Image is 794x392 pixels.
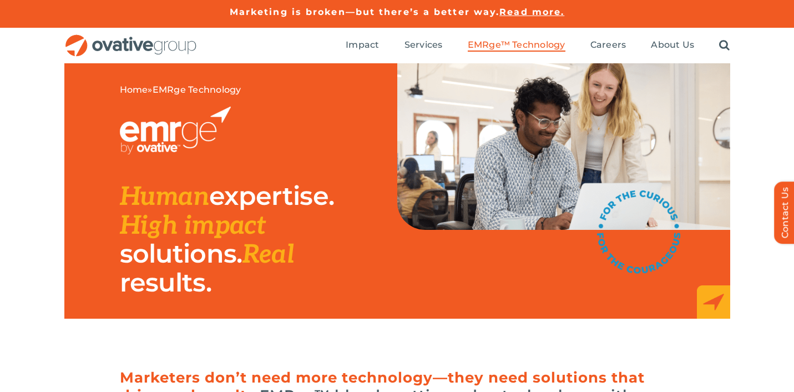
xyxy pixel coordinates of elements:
[468,39,565,52] a: EMRge™ Technology
[242,239,294,270] span: Real
[346,39,379,52] a: Impact
[64,33,198,44] a: OG_Full_horizontal_RGB
[346,28,730,63] nav: Menu
[651,39,694,52] a: About Us
[120,84,241,96] span: »
[120,107,231,154] img: EMRGE_RGB_wht
[397,63,730,230] img: EMRge Landing Page Header Image
[651,39,694,51] span: About Us
[499,7,564,17] a: Read more.
[590,39,626,51] span: Careers
[697,285,730,319] img: EMRge_HomePage_Elements_Arrow Box
[120,210,266,242] span: High impact
[404,39,443,51] span: Services
[120,84,148,95] a: Home
[120,182,210,213] span: Human
[153,84,241,95] span: EMRge Technology
[209,180,334,212] span: expertise.
[404,39,443,52] a: Services
[590,39,626,52] a: Careers
[346,39,379,51] span: Impact
[468,39,565,51] span: EMRge™ Technology
[719,39,730,52] a: Search
[120,267,211,298] span: results.
[230,7,500,17] a: Marketing is broken—but there’s a better way.
[120,238,242,269] span: solutions.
